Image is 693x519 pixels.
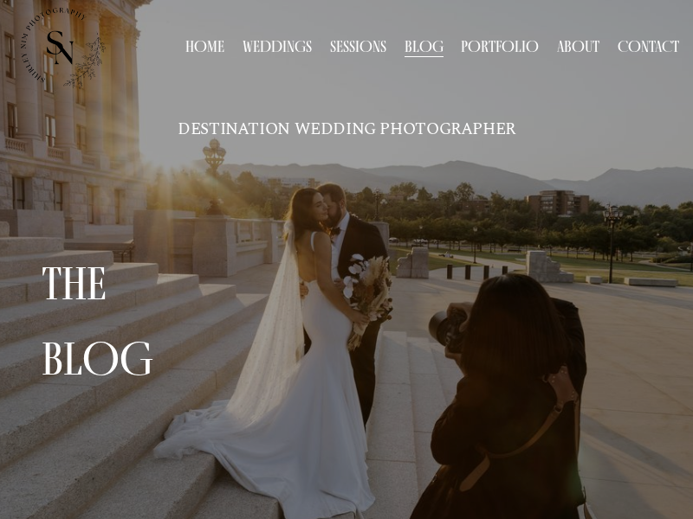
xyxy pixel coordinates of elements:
img: Shirley Nim Photography [14,1,107,93]
a: Contact [618,35,679,58]
a: Weddings [243,35,312,58]
span: Portfolio [461,37,539,57]
a: About [557,35,599,58]
h2: blog [42,336,482,383]
a: Blog [405,35,444,58]
p: DESTINATION WEDDING PHOTOGRAPHER [154,118,538,142]
h2: THE [42,260,482,308]
a: Home [185,35,224,58]
a: folder dropdown [461,35,539,58]
a: Sessions [330,35,386,58]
